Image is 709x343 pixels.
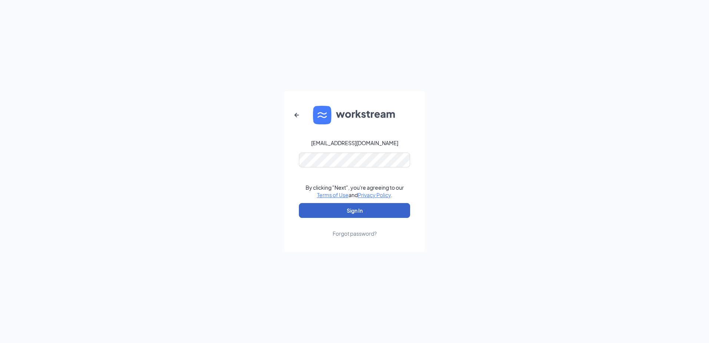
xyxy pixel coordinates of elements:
[333,218,377,237] a: Forgot password?
[358,192,391,198] a: Privacy Policy
[306,184,404,199] div: By clicking "Next", you're agreeing to our and .
[311,139,398,147] div: [EMAIL_ADDRESS][DOMAIN_NAME]
[313,106,396,124] img: WS logo and Workstream text
[292,111,301,120] svg: ArrowLeftNew
[288,106,306,124] button: ArrowLeftNew
[317,192,349,198] a: Terms of Use
[299,203,410,218] button: Sign In
[333,230,377,237] div: Forgot password?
